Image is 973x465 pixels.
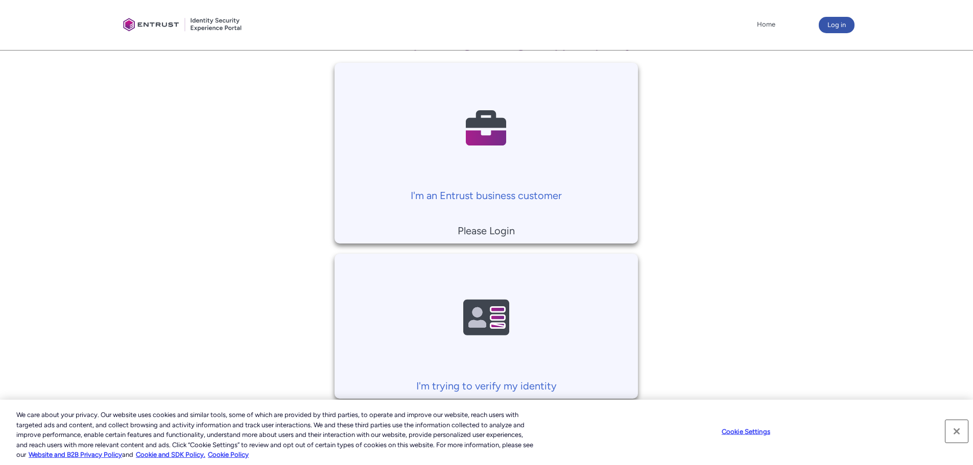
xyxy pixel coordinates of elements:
[16,410,535,460] div: We care about your privacy. Our website uses cookies and similar tools, some of which are provide...
[945,420,968,443] button: Close
[714,422,778,442] button: Cookie Settings
[340,188,633,203] p: I'm an Entrust business customer
[335,254,638,394] a: I'm trying to verify my identity
[340,378,633,394] p: I'm trying to verify my identity
[136,451,205,458] a: Cookie and SDK Policy.
[754,17,778,32] a: Home
[438,263,535,373] img: Contact Support
[819,17,855,33] button: Log in
[335,63,638,203] a: I'm an Entrust business customer
[340,223,633,238] p: Please Login
[438,73,535,183] img: Contact Support
[208,451,249,458] a: Cookie Policy
[29,451,122,458] a: More information about our cookie policy., opens in a new tab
